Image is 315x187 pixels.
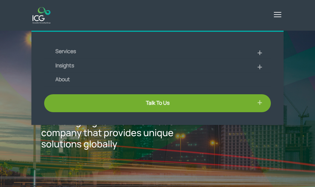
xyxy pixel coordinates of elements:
[44,73,271,87] a: About
[278,151,315,187] iframe: Chat Widget
[44,59,271,73] a: Insights
[33,7,50,24] img: ICG
[44,94,271,112] a: Talk To Us
[44,45,271,59] a: Services
[41,116,274,150] p: A leading Digital Transformation company that provides unique solutions globally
